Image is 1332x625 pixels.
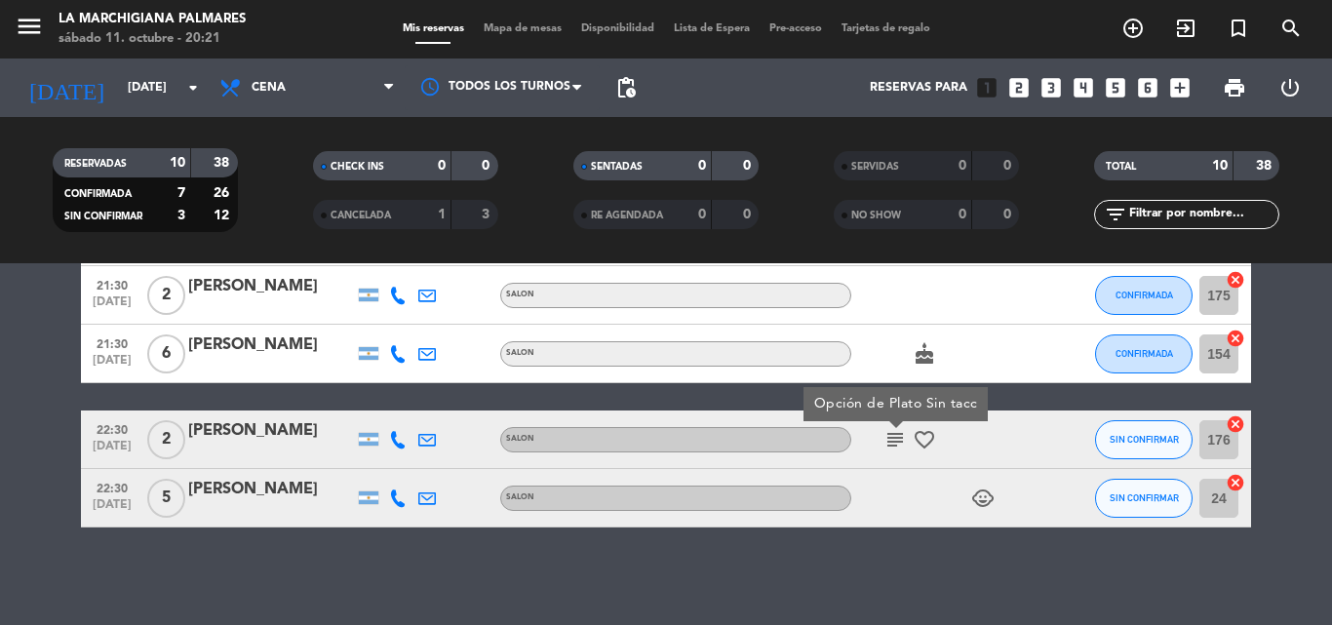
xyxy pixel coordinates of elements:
[591,211,663,220] span: RE AGENDADA
[331,162,384,172] span: CHECK INS
[1003,208,1015,221] strong: 0
[959,208,966,221] strong: 0
[1116,290,1173,300] span: CONFIRMADA
[664,23,760,34] span: Lista de Espera
[1116,348,1173,359] span: CONFIRMADA
[482,159,493,173] strong: 0
[88,498,137,521] span: [DATE]
[181,76,205,99] i: arrow_drop_down
[1003,159,1015,173] strong: 0
[1038,75,1064,100] i: looks_3
[170,156,185,170] strong: 10
[760,23,832,34] span: Pre-acceso
[1174,17,1197,40] i: exit_to_app
[1223,76,1246,99] span: print
[188,274,354,299] div: [PERSON_NAME]
[913,428,936,451] i: favorite_border
[88,354,137,376] span: [DATE]
[214,186,233,200] strong: 26
[15,12,44,48] button: menu
[506,493,534,501] span: SALON
[393,23,474,34] span: Mis reservas
[506,291,534,298] span: SALON
[1110,434,1179,445] span: SIN CONFIRMAR
[59,29,246,49] div: sábado 11. octubre - 20:21
[870,81,967,95] span: Reservas para
[482,208,493,221] strong: 3
[1135,75,1160,100] i: looks_6
[177,186,185,200] strong: 7
[1226,414,1245,434] i: cancel
[506,435,534,443] span: SALON
[971,487,995,510] i: child_care
[571,23,664,34] span: Disponibilidad
[1212,159,1228,173] strong: 10
[506,349,534,357] span: SALON
[1226,473,1245,492] i: cancel
[614,76,638,99] span: pending_actions
[188,332,354,358] div: [PERSON_NAME]
[1262,59,1317,117] div: LOG OUT
[1121,17,1145,40] i: add_circle_outline
[59,10,246,29] div: La Marchigiana Palmares
[1006,75,1032,100] i: looks_two
[1256,159,1275,173] strong: 38
[1095,334,1193,373] button: CONFIRMADA
[1095,276,1193,315] button: CONFIRMADA
[698,208,706,221] strong: 0
[88,417,137,440] span: 22:30
[1279,17,1303,40] i: search
[147,479,185,518] span: 5
[1095,479,1193,518] button: SIN CONFIRMAR
[591,162,643,172] span: SENTADAS
[1226,270,1245,290] i: cancel
[438,208,446,221] strong: 1
[88,332,137,354] span: 21:30
[15,66,118,109] i: [DATE]
[15,12,44,41] i: menu
[88,440,137,462] span: [DATE]
[1106,162,1136,172] span: TOTAL
[974,75,999,100] i: looks_one
[1226,329,1245,348] i: cancel
[1167,75,1193,100] i: add_box
[64,189,132,199] span: CONFIRMADA
[1127,204,1278,225] input: Filtrar por nombre...
[188,418,354,444] div: [PERSON_NAME]
[1110,492,1179,503] span: SIN CONFIRMAR
[1071,75,1096,100] i: looks_4
[851,211,901,220] span: NO SHOW
[64,159,127,169] span: RESERVADAS
[1227,17,1250,40] i: turned_in_not
[177,209,185,222] strong: 3
[913,342,936,366] i: cake
[1103,75,1128,100] i: looks_5
[474,23,571,34] span: Mapa de mesas
[698,159,706,173] strong: 0
[88,273,137,295] span: 21:30
[743,159,755,173] strong: 0
[331,211,391,220] span: CANCELADA
[214,156,233,170] strong: 38
[814,394,978,414] div: Opción de Plato Sin tacc
[214,209,233,222] strong: 12
[832,23,940,34] span: Tarjetas de regalo
[743,208,755,221] strong: 0
[147,420,185,459] span: 2
[88,476,137,498] span: 22:30
[64,212,142,221] span: SIN CONFIRMAR
[188,477,354,502] div: [PERSON_NAME]
[147,334,185,373] span: 6
[147,276,185,315] span: 2
[252,81,286,95] span: Cena
[88,295,137,318] span: [DATE]
[1095,420,1193,459] button: SIN CONFIRMAR
[883,428,907,451] i: subject
[851,162,899,172] span: SERVIDAS
[959,159,966,173] strong: 0
[1104,203,1127,226] i: filter_list
[438,159,446,173] strong: 0
[1278,76,1302,99] i: power_settings_new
